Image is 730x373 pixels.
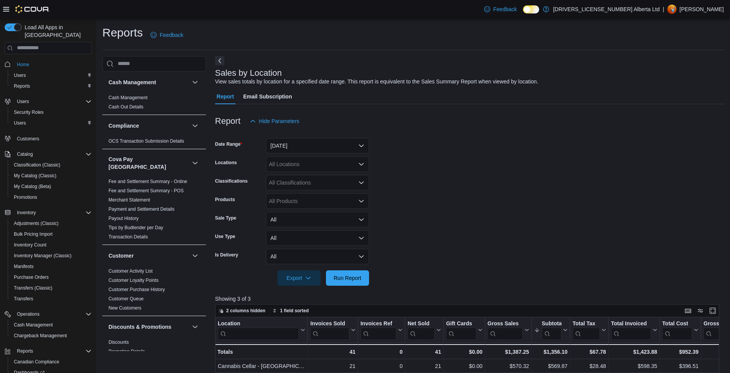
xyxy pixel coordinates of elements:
[11,182,92,191] span: My Catalog (Beta)
[102,137,206,149] div: Compliance
[446,320,476,340] div: Gift Card Sales
[611,347,657,356] div: $1,423.88
[190,121,200,130] button: Compliance
[573,347,606,356] div: $67.78
[109,277,159,283] span: Customer Loyalty Points
[102,266,206,316] div: Customer
[11,230,92,239] span: Bulk Pricing Import
[11,193,40,202] a: Promotions
[215,252,238,258] label: Is Delivery
[8,330,95,341] button: Chargeback Management
[8,261,95,272] button: Manifests
[215,215,236,221] label: Sale Type
[14,310,43,319] button: Operations
[408,361,441,371] div: 21
[109,95,147,101] span: Cash Management
[14,83,30,89] span: Reports
[573,320,606,340] button: Total Tax
[11,262,92,271] span: Manifests
[11,251,92,260] span: Inventory Manager (Classic)
[11,108,92,117] span: Security Roles
[11,320,56,330] a: Cash Management
[218,320,299,327] div: Location
[190,322,200,331] button: Discounts & Promotions
[147,27,186,43] a: Feedback
[190,78,200,87] button: Cash Management
[109,286,165,293] span: Customer Purchase History
[218,320,299,340] div: Location
[11,171,60,180] a: My Catalog (Classic)
[14,296,33,302] span: Transfers
[109,216,139,221] a: Payout History
[282,270,316,286] span: Export
[2,59,95,70] button: Home
[408,347,441,356] div: 41
[488,320,529,340] button: Gross Sales
[14,97,92,106] span: Users
[109,348,145,355] span: Promotion Details
[481,2,520,17] a: Feedback
[17,62,29,68] span: Home
[8,320,95,330] button: Cash Management
[215,233,235,240] label: Use Type
[11,219,92,228] span: Adjustments (Classic)
[109,340,129,345] a: Discounts
[109,252,134,260] h3: Customer
[488,320,523,327] div: Gross Sales
[8,218,95,229] button: Adjustments (Classic)
[358,198,364,204] button: Open list of options
[269,306,312,315] button: 1 field sorted
[109,225,163,231] span: Tips by Budtender per Day
[8,250,95,261] button: Inventory Manager (Classic)
[310,347,355,356] div: 41
[14,263,33,270] span: Manifests
[14,231,53,237] span: Bulk Pricing Import
[11,219,62,228] a: Adjustments (Classic)
[17,348,33,354] span: Reports
[696,306,705,315] button: Display options
[8,181,95,192] button: My Catalog (Beta)
[358,180,364,186] button: Open list of options
[683,306,693,315] button: Keyboard shortcuts
[102,25,143,40] h1: Reports
[662,320,692,340] div: Total Cost
[11,357,62,366] a: Canadian Compliance
[360,361,402,371] div: 0
[708,306,717,315] button: Enter fullscreen
[215,196,235,203] label: Products
[14,150,36,159] button: Catalog
[2,346,95,356] button: Reports
[109,268,153,274] a: Customer Activity List
[266,138,369,153] button: [DATE]
[109,206,174,212] span: Payment and Settlement Details
[11,283,55,293] a: Transfers (Classic)
[8,293,95,304] button: Transfers
[109,323,171,331] h3: Discounts & Promotions
[109,296,144,302] span: Customer Queue
[662,320,692,327] div: Total Cost
[8,70,95,81] button: Users
[14,60,92,69] span: Home
[667,5,677,14] div: Chris Zimmerman
[2,309,95,320] button: Operations
[11,273,92,282] span: Purchase Orders
[109,122,189,130] button: Compliance
[408,320,441,340] button: Net Sold
[190,158,200,168] button: Cova Pay [GEOGRAPHIC_DATA]
[15,5,50,13] img: Cova
[11,171,92,180] span: My Catalog (Classic)
[215,68,282,78] h3: Sales by Location
[109,197,150,203] span: Merchant Statement
[446,347,483,356] div: $0.00
[109,122,139,130] h3: Compliance
[109,188,184,193] a: Fee and Settlement Summary - POS
[11,118,29,128] a: Users
[11,193,92,202] span: Promotions
[17,210,36,216] span: Inventory
[11,82,92,91] span: Reports
[17,136,39,142] span: Customers
[14,173,57,179] span: My Catalog (Classic)
[14,194,37,200] span: Promotions
[11,283,92,293] span: Transfers (Classic)
[14,134,92,143] span: Customers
